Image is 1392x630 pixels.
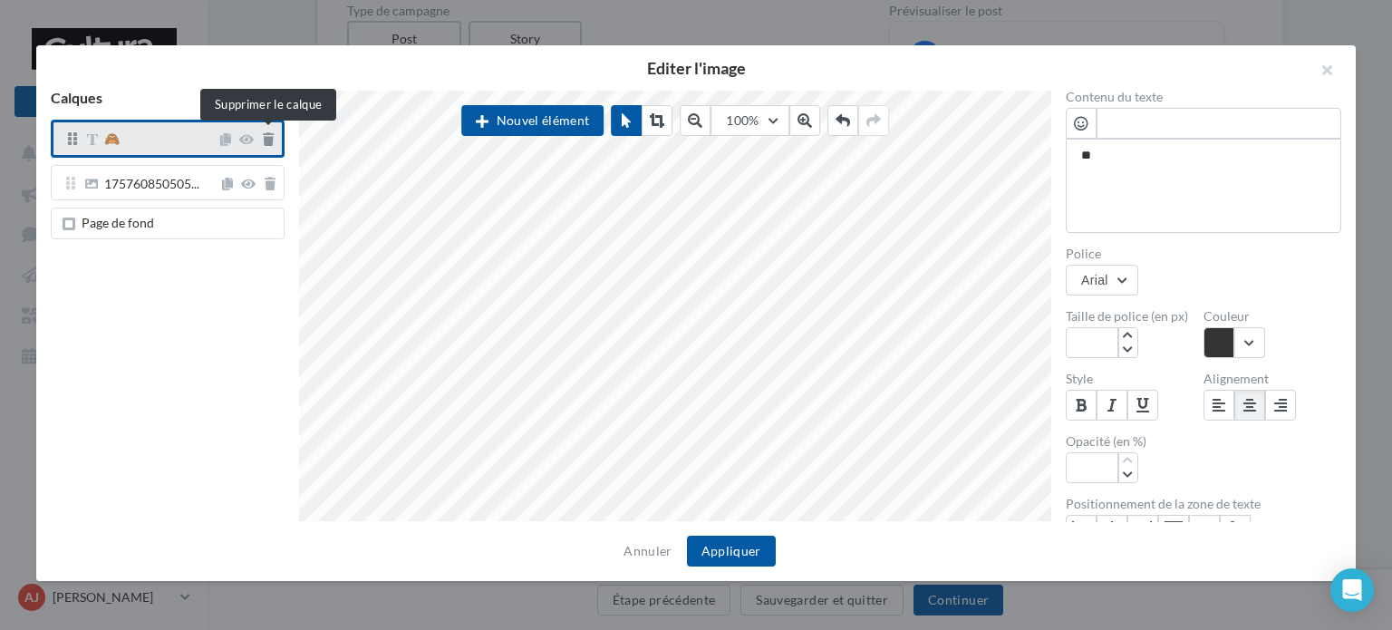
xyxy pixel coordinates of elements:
span: Page de fond [82,215,154,230]
span: 🙈 [104,131,120,146]
label: Positionnement de la zone de texte [1066,498,1341,510]
div: Open Intercom Messenger [1330,568,1374,612]
button: Nouvel élément [461,105,604,136]
label: Opacité (en %) [1066,435,1203,448]
label: Contenu du texte [1066,91,1341,103]
label: Taille de police (en px) [1066,310,1203,323]
div: Arial [1081,273,1108,287]
button: Appliquer [687,536,776,567]
button: Annuler [616,540,679,562]
div: Supprimer le calque [200,89,336,121]
div: Calques [36,91,299,120]
label: Alignement [1203,373,1341,385]
span: 175760850505... [104,178,199,194]
label: Style [1066,373,1203,385]
button: 100% [710,105,788,136]
label: Police [1066,247,1341,260]
button: Arial [1066,265,1138,296]
label: Couleur [1203,310,1341,323]
h2: Editer l'image [65,60,1327,76]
